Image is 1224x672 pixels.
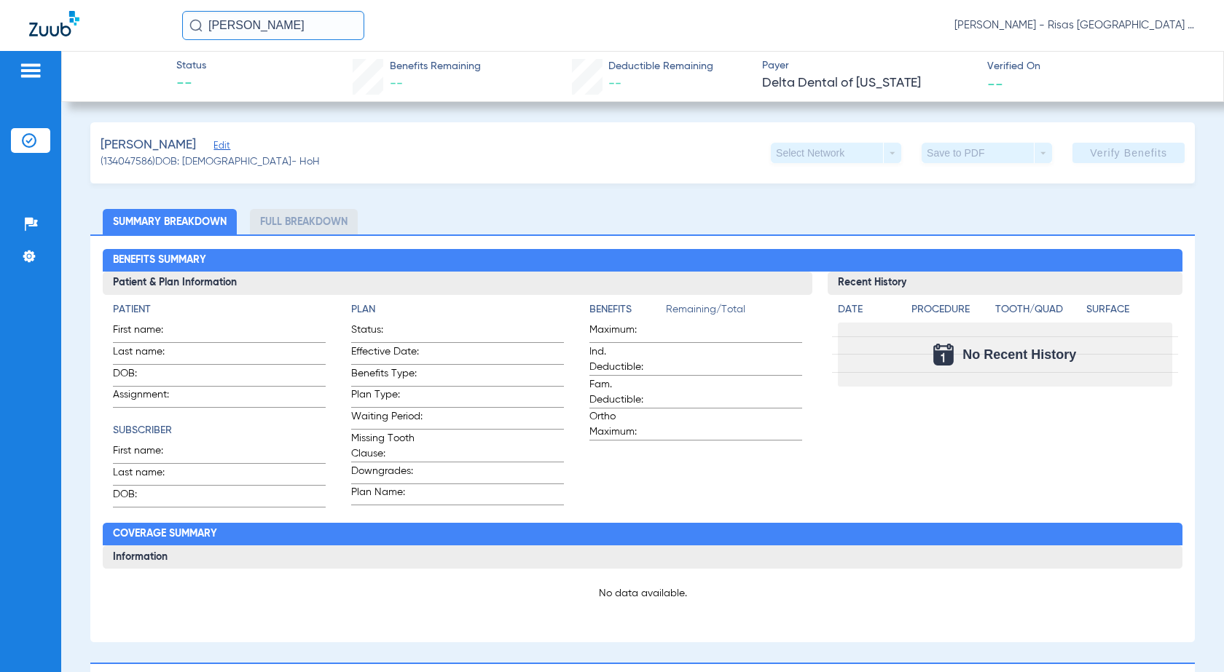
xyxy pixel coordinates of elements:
span: First name: [113,443,184,463]
h4: Plan [351,302,564,317]
h4: Date [838,302,899,317]
app-breakdown-title: Tooth/Quad [995,302,1081,323]
span: Missing Tooth Clause: [351,431,423,462]
h4: Patient [113,302,326,317]
img: Search Icon [189,19,203,32]
span: Remaining/Total [666,302,802,323]
span: (134047586) DOB: [DEMOGRAPHIC_DATA] - HoH [101,154,320,170]
span: Effective Date: [351,344,423,364]
span: Last name: [113,465,184,485]
span: [PERSON_NAME] - Risas [GEOGRAPHIC_DATA] General [954,18,1195,33]
span: Last name: [113,344,184,364]
img: Calendar [933,344,954,365]
li: Full Breakdown [250,209,358,234]
span: Deductible Remaining [608,59,713,74]
span: Waiting Period: [351,409,423,429]
h4: Benefits [589,302,666,317]
span: DOB: [113,366,184,386]
app-breakdown-title: Surface [1086,302,1172,323]
img: hamburger-icon [19,62,42,79]
span: Delta Dental of [US_STATE] [762,74,975,92]
h4: Surface [1086,302,1172,317]
span: Benefits Remaining [390,59,481,74]
span: -- [390,77,403,90]
span: No Recent History [962,347,1076,362]
span: Fam. Deductible: [589,377,661,408]
span: Ortho Maximum: [589,409,661,440]
span: Status [176,58,206,74]
input: Search for patients [182,11,364,40]
iframe: Chat Widget [1151,602,1224,672]
h3: Information [103,545,1182,569]
h2: Benefits Summary [103,249,1182,272]
span: Plan Name: [351,485,423,505]
span: Ind. Deductible: [589,344,661,375]
img: Zuub Logo [29,11,79,36]
h2: Coverage Summary [103,523,1182,546]
span: Benefits Type: [351,366,423,386]
span: -- [987,76,1003,91]
span: Plan Type: [351,387,423,407]
h3: Patient & Plan Information [103,272,812,295]
span: [PERSON_NAME] [101,136,196,154]
p: No data available. [113,586,1172,601]
span: Maximum: [589,323,661,342]
h4: Tooth/Quad [995,302,1081,317]
span: Verified On [987,59,1200,74]
app-breakdown-title: Procedure [911,302,990,323]
app-breakdown-title: Benefits [589,302,666,323]
span: Status: [351,323,423,342]
span: Payer [762,58,975,74]
span: First name: [113,323,184,342]
span: Edit [213,141,227,154]
li: Summary Breakdown [103,209,237,234]
span: -- [176,74,206,95]
h4: Procedure [911,302,990,317]
span: Downgrades: [351,464,423,483]
span: Assignment: [113,387,184,407]
h3: Recent History [828,272,1182,295]
h4: Subscriber [113,423,326,438]
app-breakdown-title: Date [838,302,899,323]
span: DOB: [113,487,184,507]
span: -- [608,77,621,90]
